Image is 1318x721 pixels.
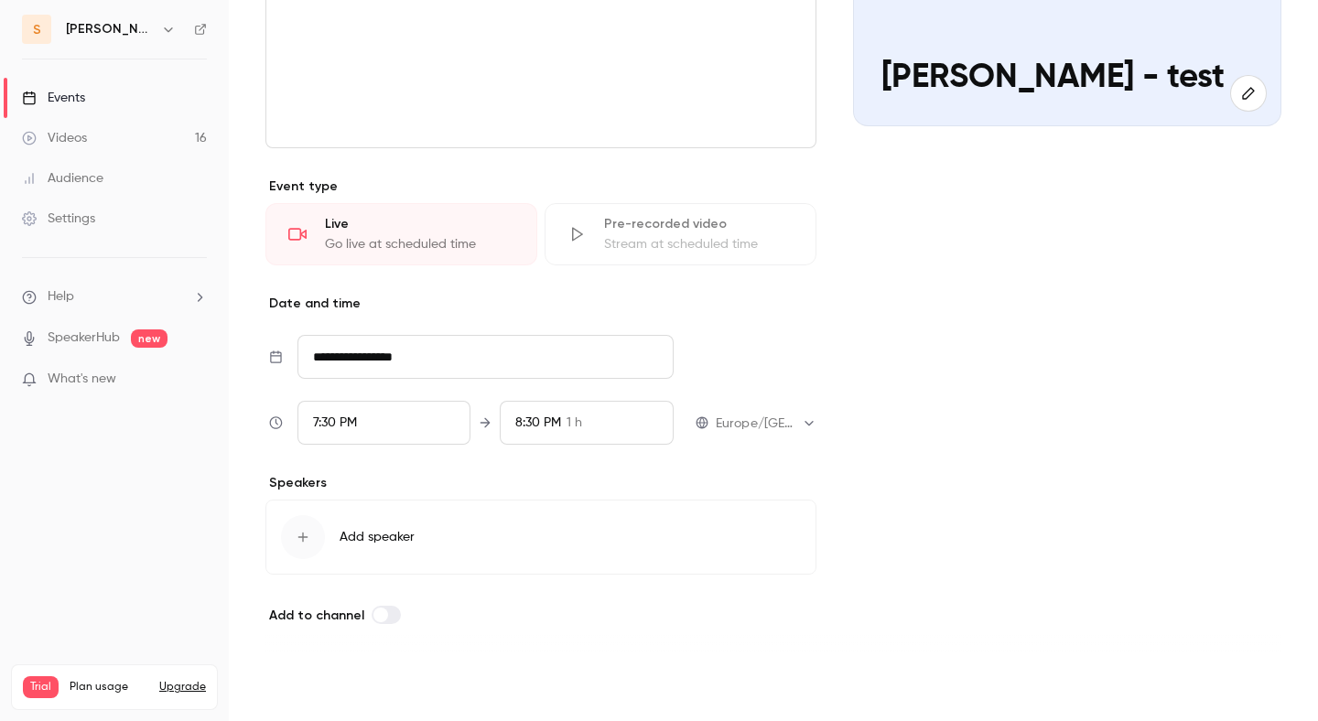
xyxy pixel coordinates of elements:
[297,401,471,445] div: From
[48,287,74,307] span: Help
[22,169,103,188] div: Audience
[22,129,87,147] div: Videos
[604,235,794,253] div: Stream at scheduled time
[340,528,415,546] span: Add speaker
[567,414,582,433] span: 1 h
[604,215,794,233] div: Pre-recorded video
[23,676,59,698] span: Trial
[33,20,41,39] span: s
[22,287,207,307] li: help-dropdown-opener
[265,203,537,265] div: LiveGo live at scheduled time
[131,329,167,348] span: new
[545,203,816,265] div: Pre-recorded videoStream at scheduled time
[325,215,514,233] div: Live
[269,608,364,623] span: Add to channel
[48,370,116,389] span: What's new
[515,416,561,429] span: 8:30 PM
[48,328,120,348] a: SpeakerHub
[265,500,816,575] button: Add speaker
[265,474,816,492] p: Speakers
[313,416,357,429] span: 7:30 PM
[22,210,95,228] div: Settings
[265,178,816,196] p: Event type
[716,414,816,433] div: Europe/[GEOGRAPHIC_DATA]
[22,89,85,107] div: Events
[70,680,148,694] span: Plan usage
[297,335,674,379] input: Tue, Feb 17, 2026
[500,401,674,445] div: To
[881,59,1252,97] p: [PERSON_NAME] - test
[325,235,514,253] div: Go live at scheduled time
[66,20,154,38] h6: [PERSON_NAME]
[159,680,206,694] button: Upgrade
[265,295,816,313] p: Date and time
[265,670,331,706] button: Save
[185,371,207,388] iframe: Noticeable Trigger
